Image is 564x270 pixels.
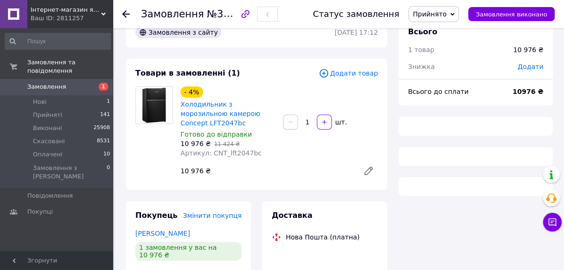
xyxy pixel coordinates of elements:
span: 25908 [94,124,110,132]
span: 0 [107,164,110,181]
span: Доставка [272,211,313,220]
b: 10976 ₴ [512,88,543,95]
a: Холодильник з морозильною камерою Concept LFT2047bc [180,100,260,127]
a: [PERSON_NAME] [135,230,190,237]
div: Нова Пошта (платна) [283,232,362,242]
span: 11 424 ₴ [214,141,240,147]
span: Всього [408,27,437,36]
div: 10 976 ₴ [177,164,355,177]
span: Замовлення [141,8,204,20]
div: 1 замовлення у вас на 10 976 ₴ [135,242,242,261]
span: Нові [33,98,47,106]
div: Статус замовлення [313,9,399,19]
span: Замовлення виконано [476,11,547,18]
span: Замовлення [27,83,66,91]
span: №356915110 [207,8,274,20]
a: Редагувати [359,162,378,180]
span: Змінити покупця [183,212,242,219]
span: Додати товар [319,68,378,78]
div: 10 976 ₴ [513,45,543,54]
span: Прийняті [33,111,62,119]
span: Скасовані [33,137,65,146]
span: 1 [107,98,110,106]
input: Пошук [5,33,111,50]
span: Готово до відправки [180,131,252,138]
span: Всього до сплати [408,88,469,95]
button: Чат з покупцем [543,213,562,231]
span: Повідомлення [27,192,73,200]
span: 141 [100,111,110,119]
span: Оплачені [33,150,63,159]
span: Виконані [33,124,62,132]
span: Артикул: CNT_lft2047bc [180,149,262,157]
span: Додати [517,63,543,70]
span: Інтернет-магазин якісних інструментів ''VERFO'' [31,6,101,14]
span: Замовлення з [PERSON_NAME] [33,164,107,181]
div: шт. [333,117,348,127]
span: 10 976 ₴ [180,140,211,147]
span: Покупці [27,208,53,216]
span: 8531 [97,137,110,146]
span: 10 [103,150,110,159]
time: [DATE] 17:12 [335,29,378,36]
span: 1 [99,83,108,91]
div: Повернутися назад [122,9,130,19]
button: Замовлення виконано [468,7,555,21]
span: Знижка [408,63,435,70]
span: Товари в замовленні (1) [135,69,240,77]
div: Замовлення з сайту [135,27,221,38]
span: Покупець [135,211,178,220]
div: Ваш ID: 2811257 [31,14,113,23]
span: Замовлення та повідомлення [27,58,113,75]
span: 1 товар [408,46,434,54]
img: Холодильник з морозильною камерою Concept LFT2047bc [142,87,166,123]
div: - 4% [180,86,203,98]
span: Прийнято [413,10,446,18]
